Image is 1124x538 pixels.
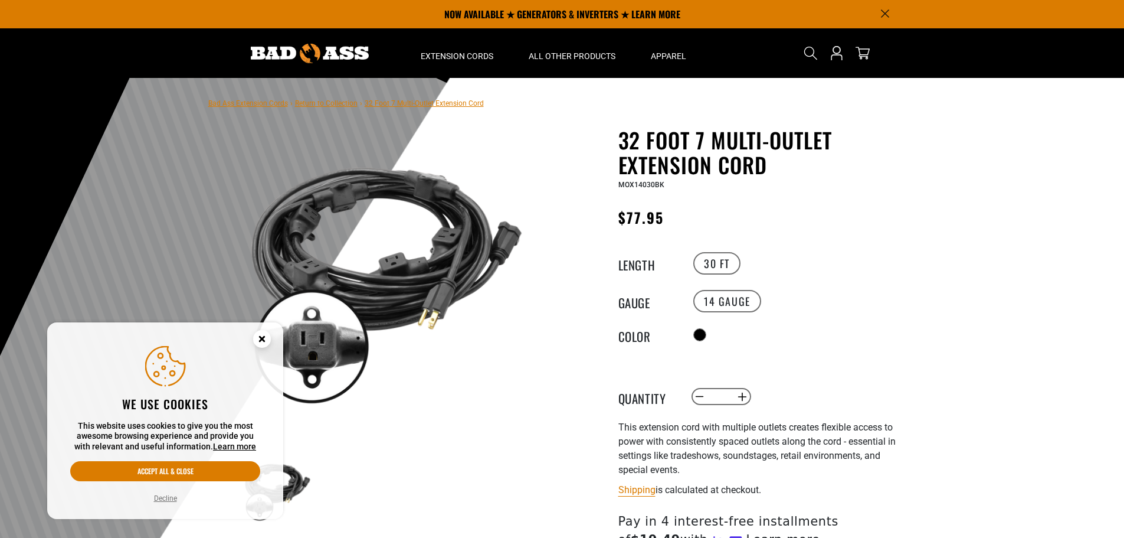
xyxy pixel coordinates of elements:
img: Bad Ass Extension Cords [251,44,369,63]
a: Return to Collection [295,99,358,107]
legend: Color [618,327,677,343]
label: 14 Gauge [693,290,761,312]
button: Decline [150,493,181,504]
summary: All Other Products [511,28,633,78]
span: MOX14030BK [618,181,664,189]
summary: Extension Cords [403,28,511,78]
span: All Other Products [529,51,615,61]
span: $77.95 [618,207,664,228]
div: is calculated at checkout. [618,482,907,498]
span: › [290,99,293,107]
img: black [243,130,527,415]
a: Bad Ass Extension Cords [208,99,288,107]
label: Quantity [618,389,677,405]
button: Accept all & close [70,461,260,481]
span: Extension Cords [421,51,493,61]
h1: 32 Foot 7 Multi-Outlet Extension Cord [618,128,907,177]
a: Shipping [618,484,656,495]
legend: Length [618,256,677,271]
legend: Gauge [618,294,677,309]
span: Apparel [651,51,686,61]
a: Learn more [213,442,256,451]
span: This extension cord with multiple outlets creates flexible access to power with consistently spac... [618,422,896,475]
summary: Apparel [633,28,704,78]
span: › [360,99,362,107]
nav: breadcrumbs [208,96,484,110]
aside: Cookie Consent [47,322,283,520]
span: 32 Foot 7 Multi-Outlet Extension Cord [365,99,484,107]
summary: Search [801,44,820,63]
label: 30 FT [693,252,740,275]
p: This website uses cookies to give you the most awesome browsing experience and provide you with r... [70,421,260,452]
h2: We use cookies [70,396,260,412]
